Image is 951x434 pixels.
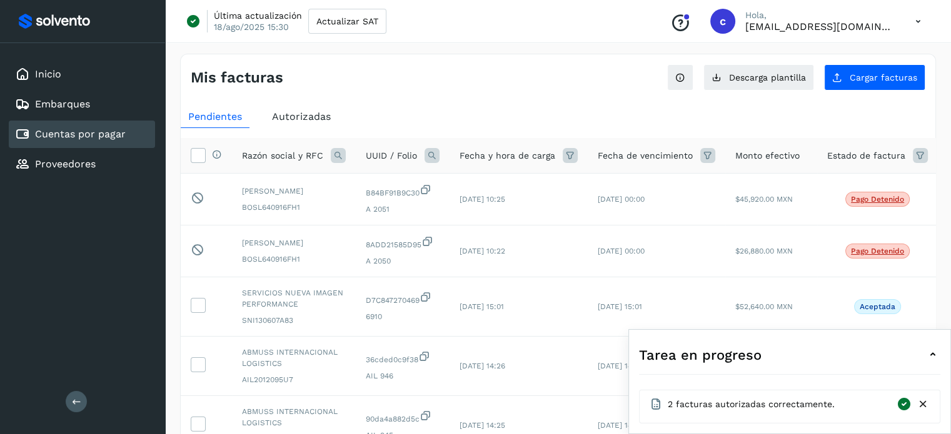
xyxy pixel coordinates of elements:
div: Cuentas por pagar [9,121,155,148]
a: Proveedores [35,158,96,170]
span: Descarga plantilla [729,73,806,82]
span: Pendientes [188,111,242,122]
span: Actualizar SAT [316,17,378,26]
p: Última actualización [214,10,302,21]
span: [DATE] 14:25 [460,421,505,430]
button: Cargar facturas [824,64,925,91]
h4: Mis facturas [191,69,283,87]
span: Estado de factura [827,149,905,162]
p: 18/ago/2025 15:30 [214,21,289,32]
span: BOSL640916FH1 [242,254,346,265]
span: 6910 [366,311,440,322]
p: Pago detenido [851,247,904,255]
span: [DATE] 00:00 [598,247,645,255]
span: [PERSON_NAME] [242,237,346,249]
span: B84BF91B9C30 [366,184,440,199]
span: AIL 946 [366,370,440,382]
span: Autorizadas [272,111,331,122]
span: [PERSON_NAME] [242,185,346,197]
span: Fecha de vencimiento [598,149,693,162]
span: $45,920.00 MXN [735,195,793,204]
div: Inicio [9,61,155,88]
span: A 2050 [366,255,440,267]
span: 8ADD21585D95 [366,235,440,250]
div: Proveedores [9,150,155,178]
div: Tarea en progreso [639,340,940,370]
span: ABMUSS INTERNACIONAL LOGISTICS [242,406,346,428]
div: Embarques [9,91,155,118]
span: SNI130607A83 [242,315,346,326]
button: Descarga plantilla [703,64,814,91]
button: Actualizar SAT [308,9,386,34]
a: Inicio [35,68,61,80]
span: Fecha y hora de carga [460,149,555,162]
p: cxp1@53cargo.com [745,21,895,32]
span: [DATE] 14:25 [598,421,643,430]
span: Cargar facturas [850,73,917,82]
span: 36cded0c9f38 [366,350,440,365]
span: A 2051 [366,204,440,215]
p: Hola, [745,10,895,21]
span: Tarea en progreso [639,345,762,365]
span: SERVICIOS NUEVA IMAGEN PERFORMANCE [242,287,346,310]
span: [DATE] 15:01 [598,302,642,311]
p: Pago detenido [851,195,904,204]
p: Aceptada [860,302,895,311]
a: Cuentas por pagar [35,128,126,140]
span: [DATE] 14:26 [598,362,643,370]
span: 2 facturas autorizadas correctamente. [668,398,835,411]
span: [DATE] 14:26 [460,362,505,370]
span: AIL2012095U7 [242,374,346,385]
span: $52,640.00 MXN [735,302,793,311]
span: [DATE] 10:22 [460,247,505,255]
span: [DATE] 00:00 [598,195,645,204]
a: Embarques [35,98,90,110]
span: $26,880.00 MXN [735,247,793,255]
span: Monto efectivo [735,149,800,162]
span: [DATE] 10:25 [460,195,505,204]
span: Razón social y RFC [242,149,323,162]
span: UUID / Folio [366,149,417,162]
span: 90da4a882d5c [366,410,440,425]
span: BOSL640916FH1 [242,202,346,213]
span: D7C847270469 [366,291,440,306]
span: [DATE] 15:01 [460,302,504,311]
span: ABMUSS INTERNACIONAL LOGISTICS [242,347,346,369]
